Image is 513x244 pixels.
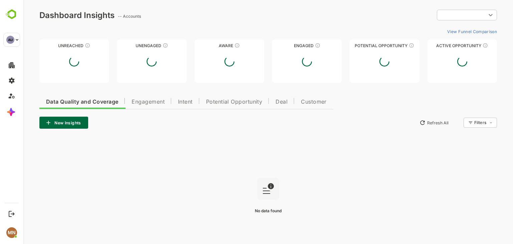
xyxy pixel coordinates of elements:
div: These accounts are MQAs and can be passed on to Inside Sales [385,43,391,48]
div: Active Opportunity [404,43,474,48]
div: These accounts are warm, further nurturing would qualify them to MQAs [292,43,297,48]
button: New Insights [16,117,65,129]
span: Data Quality and Coverage [23,99,95,105]
div: Aware [171,43,241,48]
div: Unreached [16,43,85,48]
button: Refresh All [393,117,428,128]
span: Potential Opportunity [183,99,239,105]
div: Dashboard Insights [16,10,91,20]
span: Customer [278,99,303,105]
button: Logout [7,209,16,218]
div: Filters [450,117,474,129]
div: Filters [451,120,463,125]
button: View Funnel Comparison [421,26,474,37]
div: These accounts have open opportunities which might be at any of the Sales Stages [459,43,465,48]
div: These accounts have not been engaged with for a defined time period [61,43,67,48]
div: Engaged [249,43,318,48]
span: Deal [252,99,264,105]
span: No data found [231,208,258,213]
div: AU [6,36,14,44]
div: These accounts have just entered the buying cycle and need further nurturing [211,43,216,48]
div: ​ [413,9,474,21]
img: BambooboxLogoMark.f1c84d78b4c51b1a7b5f700c9845e183.svg [3,8,20,21]
span: Intent [155,99,169,105]
div: Unengaged [94,43,163,48]
div: These accounts have not shown enough engagement and need nurturing [139,43,145,48]
div: Potential Opportunity [326,43,396,48]
span: Engagement [108,99,141,105]
ag: -- Accounts [95,14,120,19]
div: MN [6,227,17,238]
